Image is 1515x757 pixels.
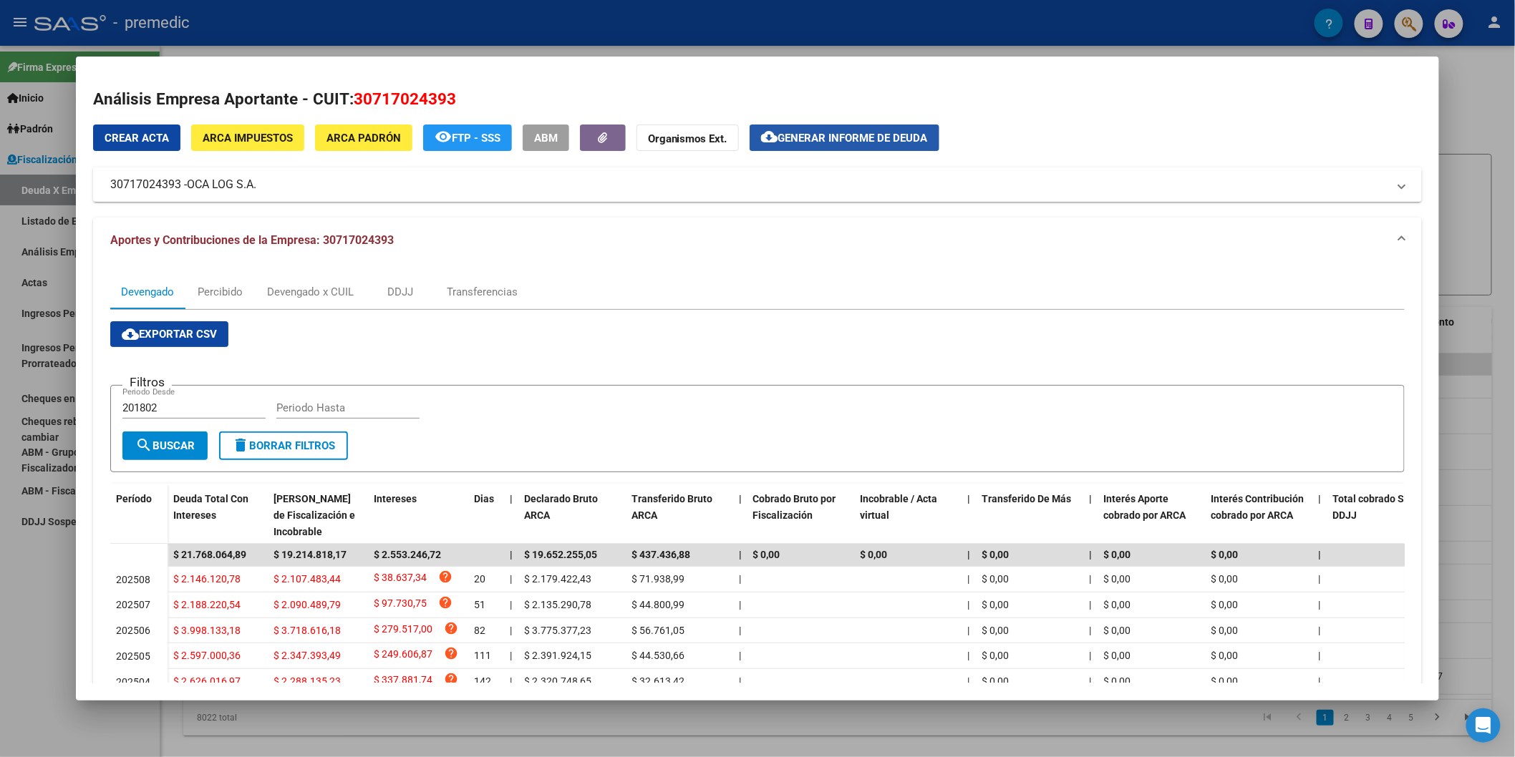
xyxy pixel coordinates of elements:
datatable-header-cell: Deuda Total Con Intereses [168,484,268,547]
span: $ 437.436,88 [631,549,690,560]
span: Transferido De Más [982,493,1072,504]
span: 20 [474,573,485,585]
span: $ 0,00 [1104,573,1131,585]
strong: Organismos Ext. [648,132,727,145]
span: $ 2.090.489,79 [274,599,341,610]
span: $ 3.718.616,18 [274,625,341,636]
div: Devengado [121,284,174,300]
datatable-header-cell: Transferido De Más [977,484,1084,547]
span: $ 3.998.133,18 [173,625,241,636]
span: OCA LOG S.A. [187,176,256,193]
span: Aportes y Contribuciones de la Empresa: 30717024393 [110,233,394,247]
span: $ 2.626.016,97 [173,675,241,687]
span: | [1090,599,1092,610]
span: 202505 [116,650,150,662]
span: Interés Aporte cobrado por ARCA [1104,493,1186,521]
span: 82 [474,625,485,636]
mat-panel-title: 30717024393 - [110,176,1388,193]
span: | [739,599,741,610]
datatable-header-cell: Incobrable / Acta virtual [855,484,962,547]
datatable-header-cell: Intereses [368,484,468,547]
span: $ 97.730,75 [374,595,427,615]
span: | [1090,625,1092,636]
span: $ 32.613,42 [631,675,684,687]
i: help [438,570,452,584]
i: help [444,621,458,635]
div: DDJJ [387,284,413,300]
span: | [739,549,742,560]
span: Transferido Bruto ARCA [631,493,712,521]
span: Borrar Filtros [232,439,335,452]
span: | [510,650,512,661]
span: $ 0,00 [1211,650,1239,661]
datatable-header-cell: Total cobrado Sin DDJJ [1327,484,1435,547]
span: 30717024393 [354,89,456,108]
span: $ 279.517,00 [374,621,432,640]
span: | [1319,625,1321,636]
span: $ 44.800,99 [631,599,684,610]
span: $ 0,00 [1211,549,1239,560]
span: Crear Acta [105,132,169,145]
datatable-header-cell: Transferido Bruto ARCA [626,484,733,547]
span: $ 0,00 [982,573,1010,585]
span: | [1319,675,1321,687]
div: Percibido [198,284,243,300]
span: $ 0,00 [982,549,1010,560]
span: | [968,625,970,636]
span: 202508 [116,574,150,585]
i: help [444,646,458,660]
i: help [444,672,458,686]
h2: Análisis Empresa Aportante - CUIT: [93,87,1422,112]
span: Buscar [135,439,195,452]
span: $ 0,00 [1104,625,1131,636]
datatable-header-cell: | [733,484,747,547]
span: $ 2.347.393,49 [274,650,341,661]
span: $ 337.881,74 [374,672,432,691]
span: Total cobrado Sin DDJJ [1333,493,1413,521]
span: Deuda Total Con Intereses [173,493,248,521]
button: Buscar [122,431,208,460]
button: FTP - SSS [423,124,512,151]
span: | [1319,650,1321,661]
span: Cobrado Bruto por Fiscalización [753,493,836,521]
span: $ 71.938,99 [631,573,684,585]
span: $ 2.320.748,65 [524,675,591,687]
span: $ 0,00 [861,549,888,560]
datatable-header-cell: Cobrado Bruto por Fiscalización [747,484,855,547]
mat-icon: cloud_download [122,326,139,343]
span: $ 0,00 [1104,675,1131,687]
span: $ 2.179.422,43 [524,573,591,585]
span: $ 0,00 [982,625,1010,636]
span: | [968,599,970,610]
span: | [1090,573,1092,585]
div: Open Intercom Messenger [1466,708,1501,743]
span: 111 [474,650,491,661]
span: $ 2.553.246,72 [374,549,441,560]
span: ARCA Impuestos [203,132,293,145]
span: $ 0,00 [1211,599,1239,610]
span: Interés Contribución cobrado por ARCA [1211,493,1305,521]
span: [PERSON_NAME] de Fiscalización e Incobrable [274,493,355,537]
button: ABM [523,124,569,151]
button: ARCA Padrón [315,124,412,151]
datatable-header-cell: Interés Aporte cobrado por ARCA [1098,484,1206,547]
span: | [1090,675,1092,687]
span: | [739,625,741,636]
span: $ 21.768.064,89 [173,549,246,560]
datatable-header-cell: | [1084,484,1098,547]
span: Período [116,493,152,504]
span: $ 0,00 [753,549,780,560]
span: $ 0,00 [1104,549,1131,560]
span: $ 0,00 [982,599,1010,610]
button: Exportar CSV [110,321,228,347]
span: | [510,625,512,636]
span: 202507 [116,599,150,610]
span: | [510,549,513,560]
span: $ 2.597.000,36 [173,650,241,661]
span: | [968,675,970,687]
button: Borrar Filtros [219,431,348,460]
span: $ 2.135.290,78 [524,599,591,610]
datatable-header-cell: Deuda Bruta Neto de Fiscalización e Incobrable [268,484,368,547]
span: $ 44.530,66 [631,650,684,661]
span: | [1319,493,1322,504]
